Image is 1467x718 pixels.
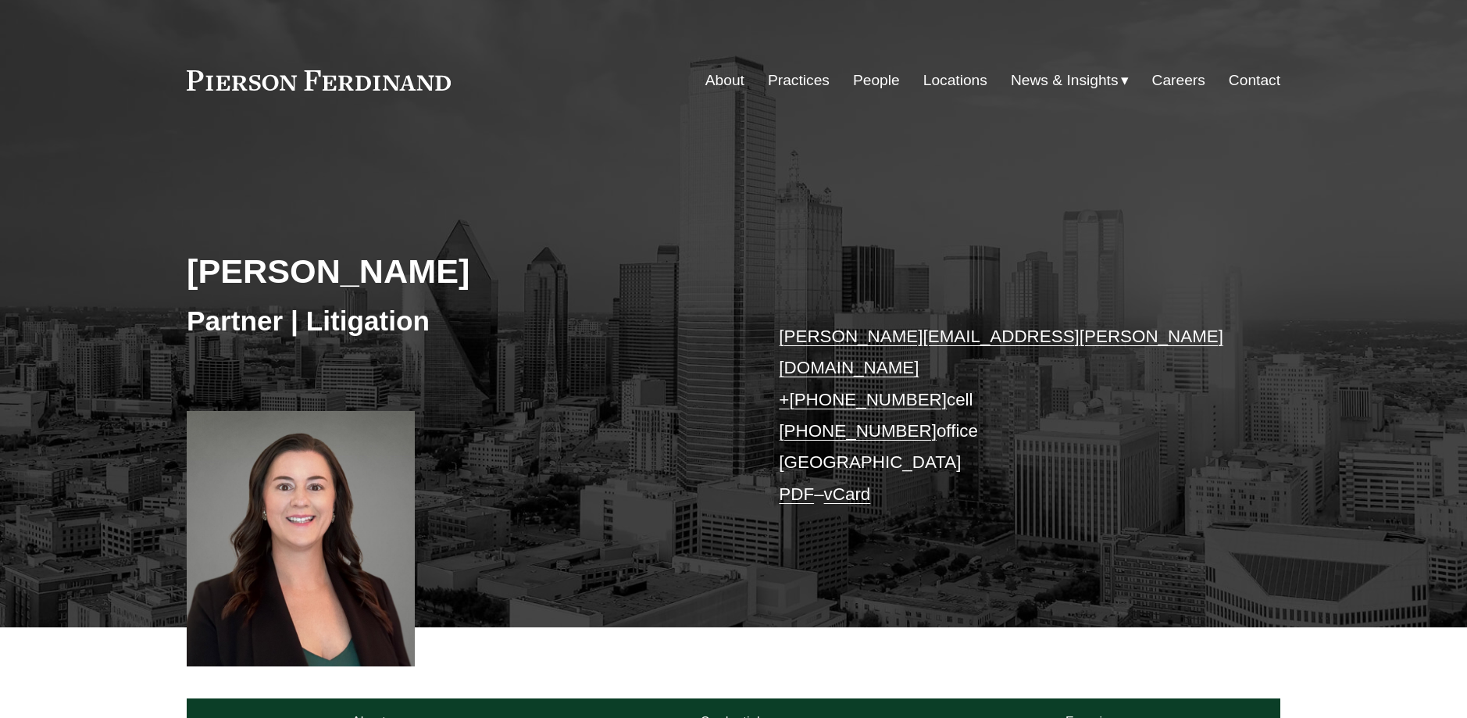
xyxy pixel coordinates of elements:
[779,327,1223,377] a: [PERSON_NAME][EMAIL_ADDRESS][PERSON_NAME][DOMAIN_NAME]
[923,66,987,95] a: Locations
[1011,66,1129,95] a: folder dropdown
[187,251,733,291] h2: [PERSON_NAME]
[1229,66,1280,95] a: Contact
[779,421,937,441] a: [PHONE_NUMBER]
[1152,66,1205,95] a: Careers
[779,484,814,504] a: PDF
[779,390,789,409] a: +
[853,66,900,95] a: People
[705,66,744,95] a: About
[779,321,1234,510] p: cell office [GEOGRAPHIC_DATA] –
[768,66,830,95] a: Practices
[187,304,733,338] h3: Partner | Litigation
[1011,67,1119,95] span: News & Insights
[824,484,871,504] a: vCard
[789,390,947,409] a: [PHONE_NUMBER]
